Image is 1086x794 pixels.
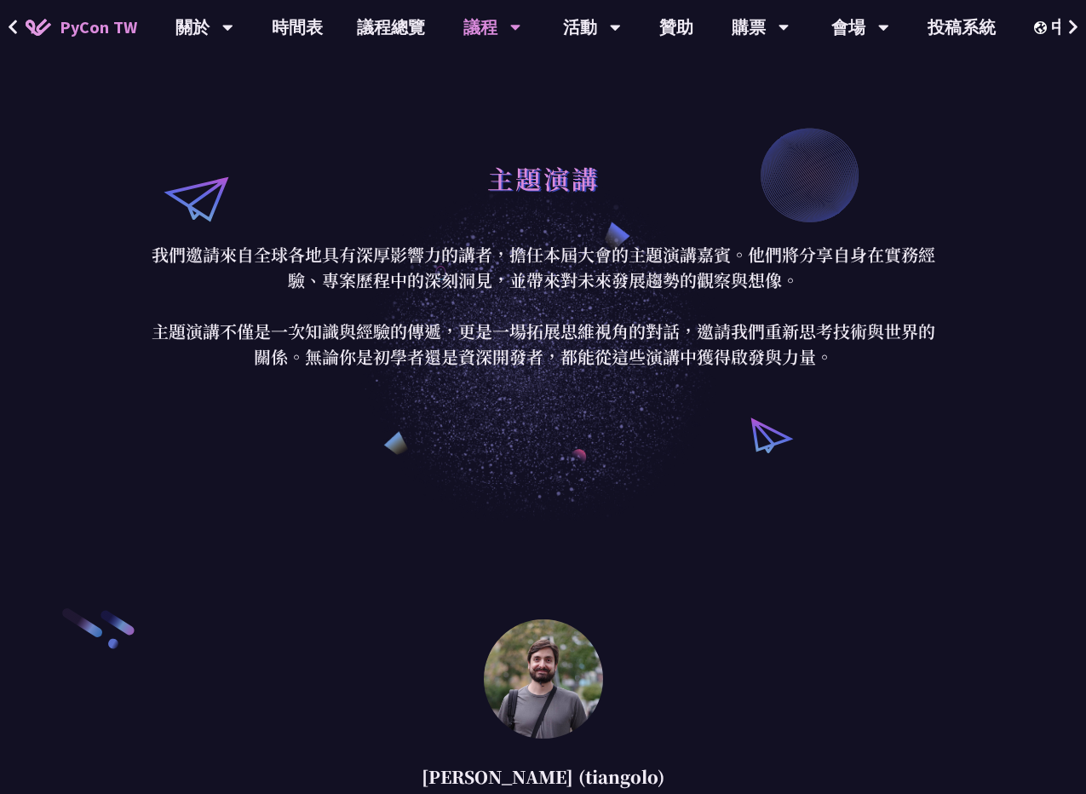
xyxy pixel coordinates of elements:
[487,152,600,204] h1: 主題演講
[147,242,939,370] p: 我們邀請來自全球各地具有深厚影響力的講者，擔任本屆大會的主題演講嘉賓。他們將分享自身在實務經驗、專案歷程中的深刻洞見，並帶來對未來發展趨勢的觀察與想像。 主題演講不僅是一次知識與經驗的傳遞，更是...
[1034,21,1051,34] img: Locale Icon
[484,619,603,739] img: Sebastián Ramírez (tiangolo)
[26,19,51,36] img: Home icon of PyCon TW 2025
[60,14,137,40] span: PyCon TW
[9,6,154,49] a: PyCon TW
